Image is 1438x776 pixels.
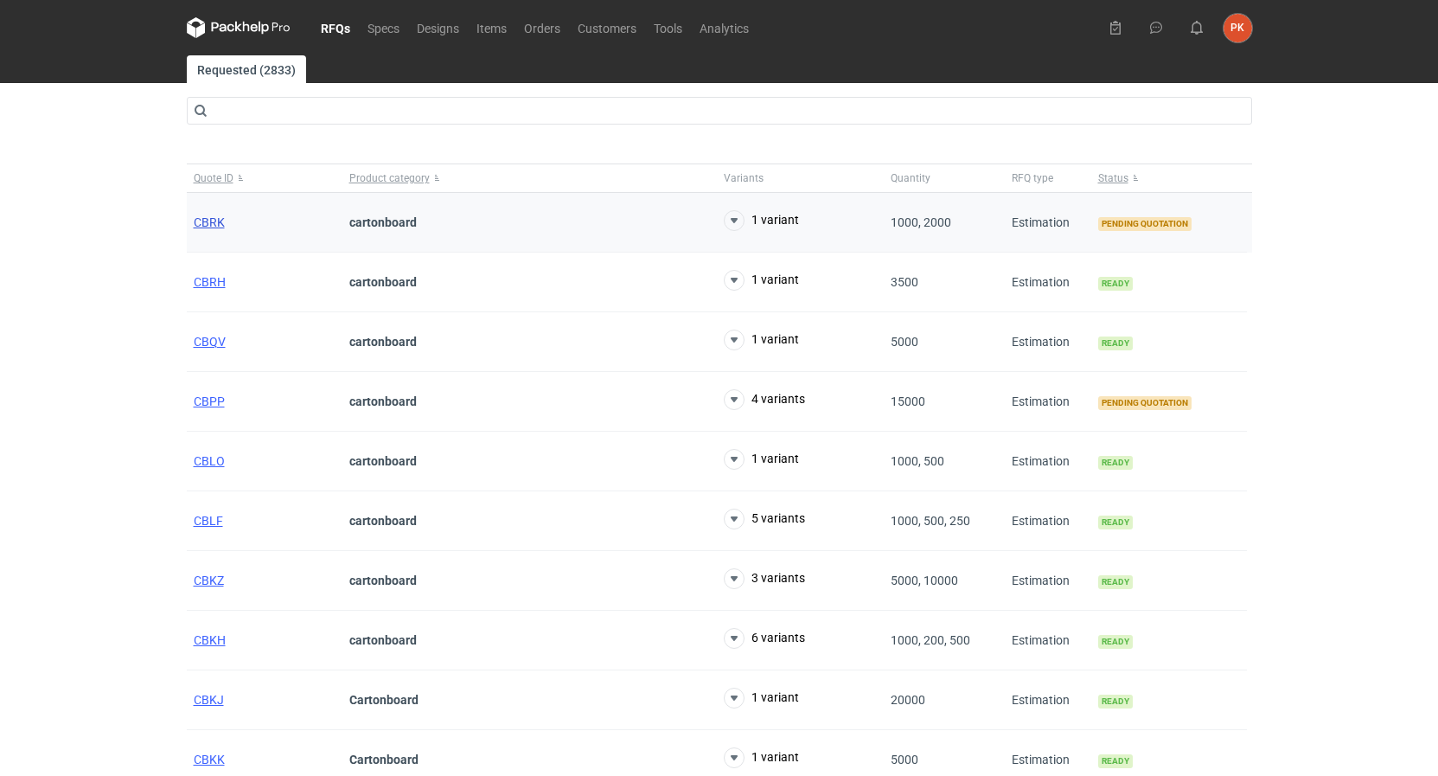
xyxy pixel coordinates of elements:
span: 5000 [891,753,918,766]
div: Paulina Kempara [1224,14,1252,42]
span: 1000, 500 [891,454,944,468]
button: 4 variants [724,389,805,410]
strong: Cartonboard [349,693,419,707]
strong: cartonboard [349,574,417,587]
button: 1 variant [724,747,799,768]
div: Estimation [1005,253,1091,312]
strong: Cartonboard [349,753,419,766]
div: Estimation [1005,491,1091,551]
span: Ready [1098,754,1133,768]
span: 20000 [891,693,925,707]
button: PK [1224,14,1252,42]
span: Ready [1098,575,1133,589]
div: Estimation [1005,551,1091,611]
span: Product category [349,171,430,185]
strong: cartonboard [349,454,417,468]
a: Analytics [691,17,757,38]
button: 5 variants [724,509,805,529]
span: Quantity [891,171,930,185]
span: RFQ type [1012,171,1053,185]
span: Ready [1098,516,1133,529]
a: CBRK [194,215,225,229]
span: Ready [1098,695,1133,709]
span: Ready [1098,277,1133,291]
a: Specs [359,17,408,38]
span: 3500 [891,275,918,289]
span: Pending quotation [1098,217,1192,231]
a: Tools [645,17,691,38]
button: 1 variant [724,688,799,709]
div: Estimation [1005,611,1091,670]
span: Variants [724,171,764,185]
div: Estimation [1005,432,1091,491]
button: 1 variant [724,270,799,291]
span: Status [1098,171,1128,185]
div: Estimation [1005,372,1091,432]
a: CBKJ [194,693,224,707]
a: CBPP [194,394,225,408]
a: Items [468,17,515,38]
a: CBRH [194,275,226,289]
div: Estimation [1005,193,1091,253]
span: 15000 [891,394,925,408]
strong: cartonboard [349,215,417,229]
button: 6 variants [724,628,805,649]
div: Estimation [1005,312,1091,372]
button: 1 variant [724,210,799,231]
strong: cartonboard [349,275,417,289]
a: CBQV [194,335,226,349]
a: CBKZ [194,574,224,587]
strong: cartonboard [349,633,417,647]
strong: cartonboard [349,335,417,349]
span: 1000, 2000 [891,215,951,229]
a: CBKK [194,753,225,766]
button: 1 variant [724,330,799,350]
a: Orders [515,17,569,38]
span: 1000, 200, 500 [891,633,970,647]
span: Ready [1098,635,1133,649]
a: Requested (2833) [187,55,306,83]
strong: cartonboard [349,514,417,528]
span: Quote ID [194,171,233,185]
button: Product category [342,164,717,192]
a: Designs [408,17,468,38]
button: 1 variant [724,449,799,470]
a: Customers [569,17,645,38]
span: Pending quotation [1098,396,1192,410]
div: Estimation [1005,670,1091,730]
a: CBKH [194,633,226,647]
strong: cartonboard [349,394,417,408]
span: 1000, 500, 250 [891,514,970,528]
span: 5000 [891,335,918,349]
svg: Packhelp Pro [187,17,291,38]
button: Quote ID [187,164,342,192]
a: CBLO [194,454,225,468]
span: Ready [1098,337,1133,350]
span: Ready [1098,456,1133,470]
button: Status [1091,164,1247,192]
a: CBLF [194,514,223,528]
button: 3 variants [724,568,805,589]
a: RFQs [312,17,359,38]
span: 5000, 10000 [891,574,958,587]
